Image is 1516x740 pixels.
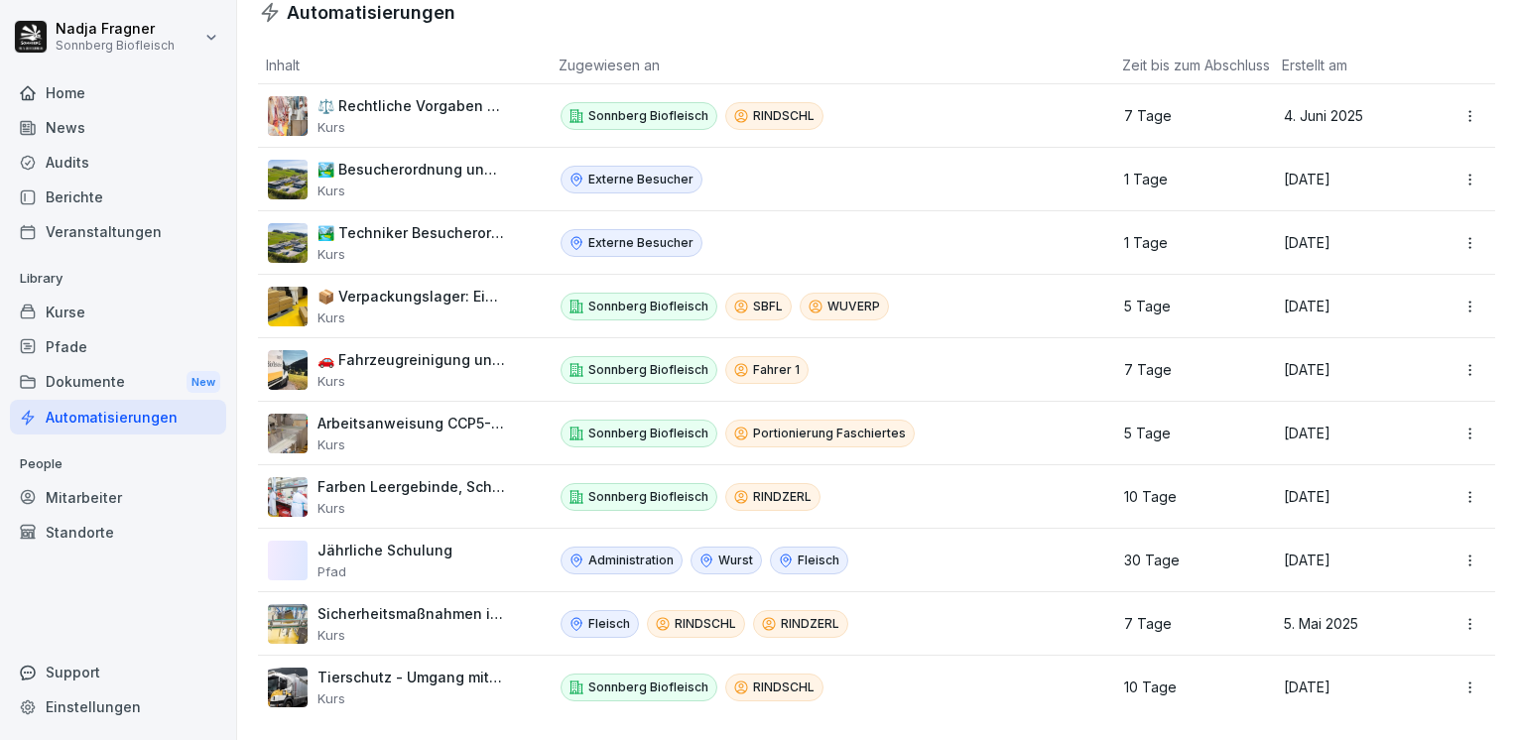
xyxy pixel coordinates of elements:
a: Audits [10,145,226,180]
th: Inhalt [258,47,551,84]
p: Sicherheitsmaßnahmen in der Schlachtung und Zerlegung [317,605,506,623]
p: [DATE] [1284,678,1421,696]
p: Sonnberg Biofleisch [588,488,708,506]
p: Kurs [317,436,506,452]
p: 5. Mai 2025 [1284,615,1421,633]
p: [DATE] [1284,171,1421,188]
p: [DATE] [1284,425,1421,442]
p: 4. Juni 2025 [1284,107,1421,125]
p: Sonnberg Biofleisch [588,678,708,696]
p: Fleisch [798,552,839,569]
p: 10 Tage [1124,678,1250,696]
img: k0h6p37rkucdi2nwfcseq2gb.png [268,477,308,517]
p: RINDZERL [753,488,812,506]
p: [DATE] [1284,552,1421,569]
p: Kurs [317,309,506,325]
p: 📦 Verpackungslager: Ein- und Auslagern [317,288,506,306]
p: 7 Tage [1124,361,1250,379]
a: Standorte [10,515,226,550]
p: 🚗 Fahrzeugreinigung und -kontrolle [317,351,506,369]
p: Fleisch [588,615,630,633]
p: Kurs [317,500,506,516]
p: Sonnberg Biofleisch [588,425,708,442]
p: 🏞️ Besucherordnung und Hygienerichtlinien bei [GEOGRAPHIC_DATA] [317,161,506,179]
th: Zugewiesen an [551,47,1114,84]
p: 7 Tage [1124,107,1250,125]
p: People [10,448,226,480]
img: csdb01rp0wivxeo8ljd4i9ss.png [268,414,308,453]
p: Kurs [317,119,506,135]
a: Home [10,75,226,110]
p: 1 Tage [1124,171,1250,188]
img: roi77fylcwzaflh0hwjmpm1w.png [268,223,308,263]
a: DokumenteNew [10,364,226,401]
p: Farben Leergebinde, Schleifen, Messer_Rinderbetrieb [317,478,506,496]
p: Kurs [317,627,506,643]
p: Sonnberg Biofleisch [588,361,708,379]
p: Kurs [317,690,506,706]
p: ⚖️ Rechtliche Vorgaben und Verantwortung bei der Schlachtung [317,97,506,115]
a: Mitarbeiter [10,480,226,515]
p: Administration [588,552,674,569]
p: Sonnberg Biofleisch [588,298,708,315]
p: Kurs [317,246,506,262]
p: Arbeitsanweisung CCP5-Metalldetektion Faschiertes [317,415,506,432]
p: 30 Tage [1124,552,1250,569]
p: RINDZERL [781,615,839,633]
p: Externe Besucher [588,171,694,188]
p: Kurs [317,183,506,198]
th: Erstellt am [1274,47,1445,84]
p: Library [10,263,226,295]
p: Sonnberg Biofleisch [588,107,708,125]
th: Zeit bis zum Abschluss [1114,47,1274,84]
p: Portionierung Faschiertes [753,425,906,442]
p: Fahrer 1 [753,361,800,379]
img: fh1uvn449maj2eaxxuiav0c6.png [268,350,308,390]
p: RINDSCHL [753,107,815,125]
a: Kurse [10,295,226,329]
a: Berichte [10,180,226,214]
p: Pfad [317,563,452,579]
img: bg9xlr7342z5nsf7ao8e1prm.png [268,604,308,644]
div: Support [10,655,226,689]
div: New [187,371,220,394]
img: roi77fylcwzaflh0hwjmpm1w.png [268,160,308,199]
a: Automatisierungen [10,400,226,434]
p: 10 Tage [1124,488,1250,506]
a: Einstellungen [10,689,226,724]
img: bamexjacmri6zjb590eznjuv.png [268,668,308,707]
p: [DATE] [1284,488,1421,506]
p: RINDSCHL [753,678,815,696]
p: [DATE] [1284,361,1421,379]
p: Sonnberg Biofleisch [56,39,175,53]
p: [DATE] [1284,298,1421,315]
p: 7 Tage [1124,615,1250,633]
p: 🏞️ Techniker Besucherordnung und Hygienerichtlinien bei [GEOGRAPHIC_DATA] [317,224,506,242]
img: g1mf2oopp3hpfy5j4nli41fj.png [268,287,308,326]
div: Dokumente [10,364,226,401]
p: [DATE] [1284,234,1421,252]
a: News [10,110,226,145]
p: Jährliche Schulung [317,542,452,559]
p: 5 Tage [1124,298,1250,315]
a: Veranstaltungen [10,214,226,249]
p: Externe Besucher [588,234,694,252]
p: Tierschutz - Umgang mit entlaufenen Tieren [317,669,506,686]
a: Pfade [10,329,226,364]
p: WUVERP [827,298,880,315]
p: Kurs [317,373,506,389]
p: 5 Tage [1124,425,1250,442]
p: RINDSCHL [675,615,736,633]
p: SBFL [753,298,783,315]
img: dzrpktm1ubsaxhe22oy05u9v.png [268,96,308,136]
